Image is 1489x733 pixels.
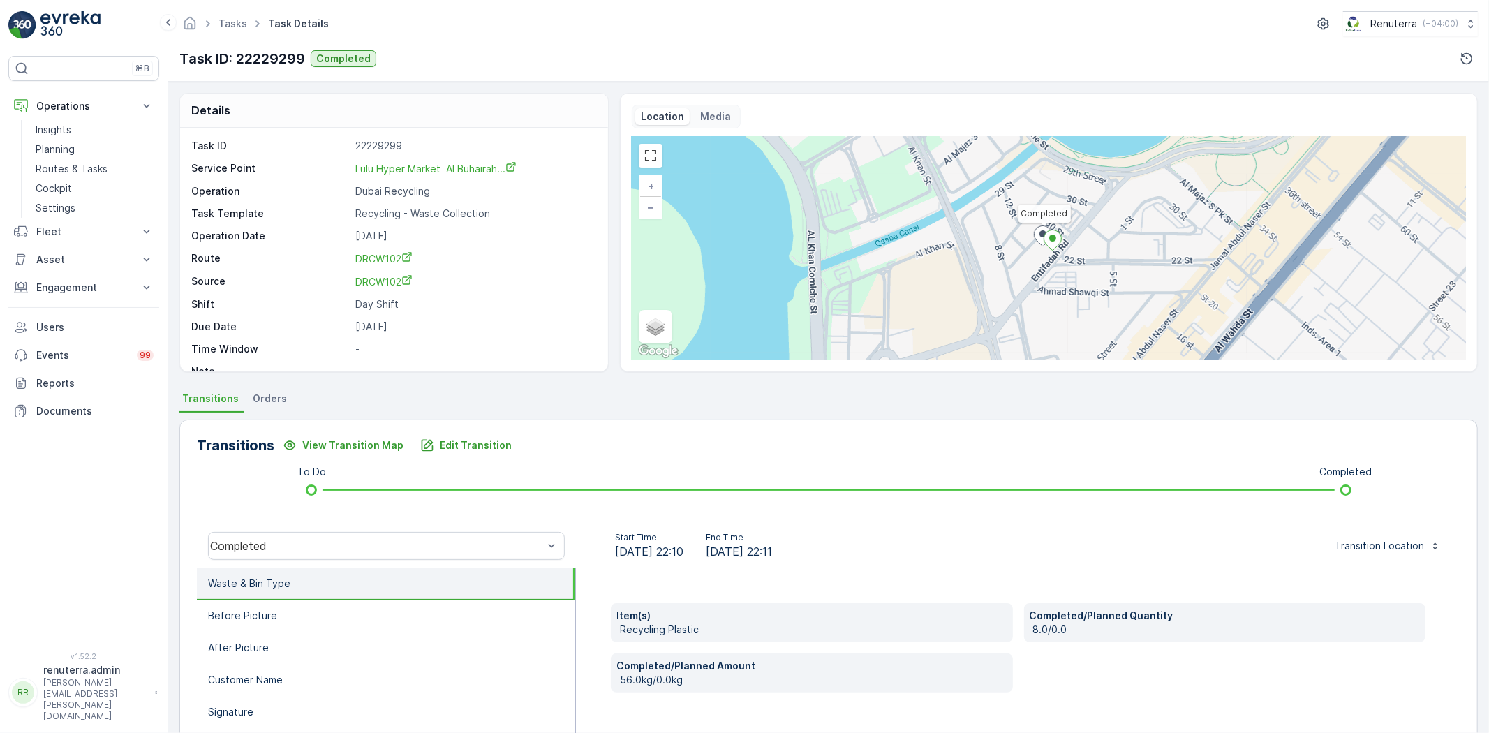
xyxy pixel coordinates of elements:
[8,274,159,302] button: Engagement
[36,99,131,113] p: Operations
[355,364,593,378] p: -
[191,161,350,176] p: Service Point
[253,392,287,406] span: Orders
[191,364,350,378] p: Note
[1030,609,1421,623] p: Completed/Planned Quantity
[355,297,593,311] p: Day Shift
[36,225,131,239] p: Fleet
[1335,539,1424,553] p: Transition Location
[1423,18,1458,29] p: ( +04:00 )
[615,532,683,543] p: Start Time
[8,92,159,120] button: Operations
[191,251,350,266] p: Route
[30,140,159,159] a: Planning
[355,184,593,198] p: Dubai Recycling
[30,120,159,140] a: Insights
[1033,623,1421,637] p: 8.0/0.0
[182,21,198,33] a: Homepage
[8,652,159,660] span: v 1.52.2
[616,609,1007,623] p: Item(s)
[706,532,772,543] p: End Time
[1343,16,1365,31] img: Screenshot_2024-07-26_at_13.33.01.png
[179,48,305,69] p: Task ID: 22229299
[208,577,290,591] p: Waste & Bin Type
[640,197,661,218] a: Zoom Out
[191,274,350,289] p: Source
[8,218,159,246] button: Fleet
[191,320,350,334] p: Due Date
[265,17,332,31] span: Task Details
[140,350,151,361] p: 99
[191,184,350,198] p: Operation
[412,434,520,457] button: Edit Transition
[8,246,159,274] button: Asset
[302,438,403,452] p: View Transition Map
[647,201,654,213] span: −
[640,145,661,166] a: View Fullscreen
[8,341,159,369] a: Events99
[208,641,269,655] p: After Picture
[197,435,274,456] p: Transitions
[36,376,154,390] p: Reports
[36,142,75,156] p: Planning
[311,50,376,67] button: Completed
[191,229,350,243] p: Operation Date
[43,663,148,677] p: renuterra.admin
[355,276,413,288] span: DRCW102
[701,110,732,124] p: Media
[30,179,159,198] a: Cockpit
[135,63,149,74] p: ⌘B
[635,342,681,360] img: Google
[8,663,159,722] button: RRrenuterra.admin[PERSON_NAME][EMAIL_ADDRESS][PERSON_NAME][DOMAIN_NAME]
[8,11,36,39] img: logo
[355,274,593,289] a: DRCW102
[355,320,593,334] p: [DATE]
[36,348,128,362] p: Events
[1326,535,1449,557] button: Transition Location
[648,180,654,192] span: +
[640,311,671,342] a: Layers
[30,159,159,179] a: Routes & Tasks
[12,681,34,704] div: RR
[36,281,131,295] p: Engagement
[36,253,131,267] p: Asset
[706,543,772,560] span: [DATE] 22:11
[30,198,159,218] a: Settings
[355,342,593,356] p: -
[274,434,412,457] button: View Transition Map
[36,182,72,195] p: Cockpit
[191,342,350,356] p: Time Window
[191,207,350,221] p: Task Template
[36,201,75,215] p: Settings
[355,207,593,221] p: Recycling - Waste Collection
[641,110,684,124] p: Location
[316,52,371,66] p: Completed
[8,369,159,397] a: Reports
[36,320,154,334] p: Users
[355,139,593,153] p: 22229299
[635,342,681,360] a: Open this area in Google Maps (opens a new window)
[616,659,1007,673] p: Completed/Planned Amount
[218,17,247,29] a: Tasks
[1343,11,1478,36] button: Renuterra(+04:00)
[210,540,543,552] div: Completed
[191,102,230,119] p: Details
[208,609,277,623] p: Before Picture
[43,677,148,722] p: [PERSON_NAME][EMAIL_ADDRESS][PERSON_NAME][DOMAIN_NAME]
[640,176,661,197] a: Zoom In
[355,253,413,265] span: DRCW102
[1319,465,1372,479] p: Completed
[440,438,512,452] p: Edit Transition
[36,404,154,418] p: Documents
[8,313,159,341] a: Users
[8,397,159,425] a: Documents
[36,162,108,176] p: Routes & Tasks
[191,297,350,311] p: Shift
[615,543,683,560] span: [DATE] 22:10
[36,123,71,137] p: Insights
[191,139,350,153] p: Task ID
[208,673,283,687] p: Customer Name
[620,623,1007,637] p: Recycling Plastic
[208,705,253,719] p: Signature
[297,465,326,479] p: To Do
